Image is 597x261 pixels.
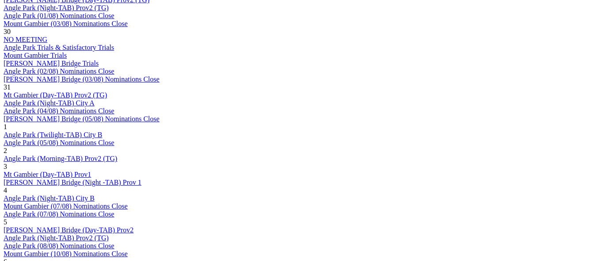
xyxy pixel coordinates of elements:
a: Angle Park (Morning-TAB) Prov2 (TG) [4,155,117,162]
a: Angle Park (08/08) Nominations Close [4,242,114,250]
a: Angle Park (Night-TAB) City B [4,194,95,202]
span: 4 [4,186,7,194]
a: Mount Gambier Trials [4,52,67,59]
span: 2 [4,147,7,154]
a: Mount Gambier (07/08) Nominations Close [4,202,128,210]
a: Angle Park (05/08) Nominations Close [4,139,114,146]
a: Mt Gambier (Day-TAB) Prov1 [4,171,91,178]
a: [PERSON_NAME] Bridge Trials [4,60,99,67]
a: Angle Park Trials & Satisfactory Trials [4,44,114,51]
span: 30 [4,28,11,35]
span: 3 [4,163,7,170]
span: 31 [4,83,11,91]
a: Angle Park (Night-TAB) Prov2 (TG) [4,4,109,11]
a: [PERSON_NAME] Bridge (05/08) Nominations Close [4,115,160,123]
a: NO MEETING [4,36,47,43]
a: Mount Gambier (10/08) Nominations Close [4,250,128,257]
span: 1 [4,123,7,130]
a: Angle Park (Night-TAB) City A [4,99,95,107]
a: Angle Park (Night-TAB) Prov2 (TG) [4,234,109,242]
a: Angle Park (Twilight-TAB) City B [4,131,102,138]
a: Mount Gambier (03/08) Nominations Close [4,20,128,27]
a: Angle Park (01/08) Nominations Close [4,12,114,19]
a: Angle Park (04/08) Nominations Close [4,107,114,115]
a: Angle Park (02/08) Nominations Close [4,67,114,75]
a: [PERSON_NAME] Bridge (03/08) Nominations Close [4,75,160,83]
a: Mt Gambier (Day-TAB) Prov2 (TG) [4,91,107,99]
a: [PERSON_NAME] Bridge (Night -TAB) Prov 1 [4,179,141,186]
a: [PERSON_NAME] Bridge (Day-TAB) Prov2 [4,226,133,234]
span: 5 [4,218,7,226]
a: Angle Park (07/08) Nominations Close [4,210,114,218]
